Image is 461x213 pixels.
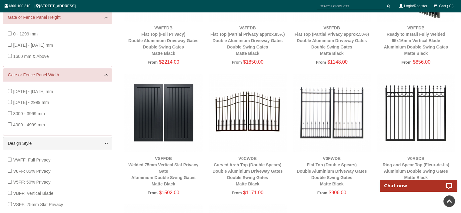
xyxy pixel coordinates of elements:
span: [DATE] - 2999 mm [13,100,49,105]
span: V8FF: 85% Privacy [13,169,50,174]
span: $1148.00 [327,59,348,65]
a: Design Style [8,140,107,147]
span: [DATE] - [DATE] mm [13,43,53,48]
a: V0FWDBFlat Top (Double Spears)Double Aluminium Driveway GatesDouble Swing GatesMatte Black [297,156,367,186]
span: From [401,60,411,65]
a: Login/Register [404,4,427,8]
span: V5FF: 50% Privacy [13,180,50,185]
span: $1502.00 [159,190,179,195]
span: 4000 - 4999 mm [13,122,45,127]
span: $856.00 [413,59,430,65]
a: VBFFDBReady to Install Fully Welded 65x16mm Vertical BladeAluminium Double Swing GatesMatte Black [384,25,448,56]
span: From [232,191,242,195]
img: V0FWDB - Flat Top (Double Spears) - Double Aluminium Driveway Gates - Double Swing Gates - Matte ... [293,74,371,152]
a: V0CWDBCurved Arch Top (Double Spears)Double Aluminium Driveway GatesDouble Swing GatesMatte Black [212,156,282,186]
a: V0RSDBRing and Spear Top (Fleur-de-lis)Aluminium Double Swing GatesMatte Black [382,156,449,180]
iframe: LiveChat chat widget [376,173,461,192]
span: [DATE] - [DATE] mm [13,89,53,94]
span: $1171.00 [243,190,263,195]
span: 1300 100 310 | [STREET_ADDRESS] [5,4,76,8]
span: $1850.00 [243,59,263,65]
span: From [148,60,158,65]
span: 1600 mm & Above [13,54,49,59]
img: VSFFDB - Welded 75mm Vertical Slat Privacy Gate - Aluminium Double Swing Gates - Matte Black - Ga... [124,74,202,152]
span: Cart ( 0 ) [439,4,453,8]
a: VSFFDBWelded 75mm Vertical Slat Privacy GateAluminium Double Swing GatesMatte Black [129,156,199,186]
a: V8FFDBFlat Top (Partial Privacy approx.85%)Double Aluminium Driveway GatesDouble Swing GatesMatte... [210,25,285,56]
img: V0CWDB - Curved Arch Top (Double Spears) - Double Aluminium Driveway Gates - Double Swing Gates -... [209,74,287,152]
img: V0RSDB - Ring and Spear Top (Fleur-de-lis) - Aluminium Double Swing Gates - Matte Black - Gate Wa... [377,74,455,152]
span: From [316,60,326,65]
a: V5FFDBFlat Top (Partial Privacy approx.50%)Double Aluminium Driveway GatesDouble Swing GatesMatte... [295,25,369,56]
span: From [317,191,327,195]
span: $906.00 [329,190,346,195]
a: VWFFDBFlat Top (Full Privacy)Double Aluminium Driveway GatesDouble Swing GatesMatte Black [128,25,198,56]
span: VSFF: 75mm Slat Privacy [13,202,63,207]
span: From [148,191,158,195]
span: VWFF: Full Privacy [13,158,50,162]
a: Gate or Fence Panel Width [8,72,107,78]
span: 0 - 1299 mm [13,32,38,36]
span: $2214.00 [159,59,179,65]
a: Gate or Fence Panel Height [8,14,107,21]
span: From [232,60,242,65]
span: VBFF: Vertical Blade [13,191,53,196]
span: 3000 - 3999 mm [13,111,45,116]
input: SEARCH PRODUCTS [317,2,385,10]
